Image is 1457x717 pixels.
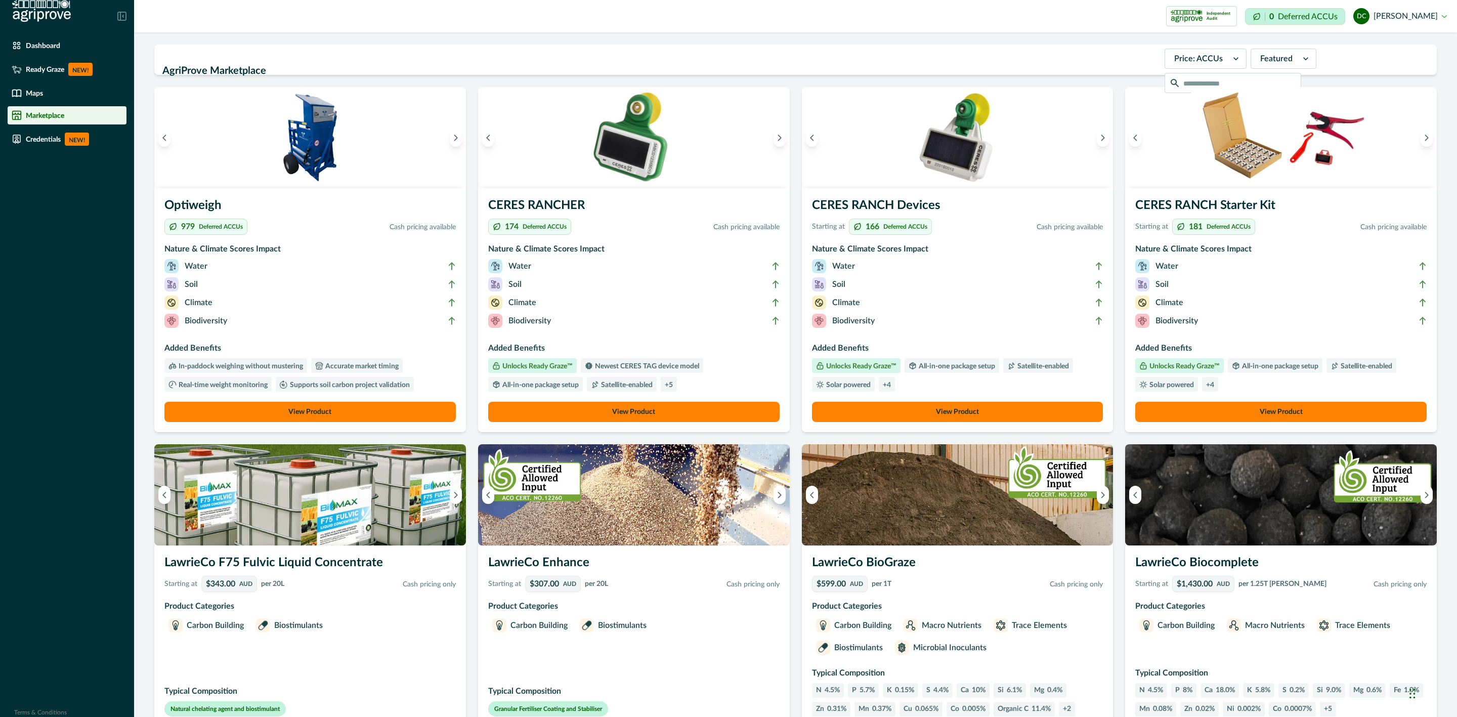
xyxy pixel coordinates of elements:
p: Water [1155,260,1178,272]
p: 0.08% [1153,704,1172,714]
p: Mn [859,704,869,714]
p: K [1247,685,1252,696]
p: 0.15% [895,685,914,696]
h3: LawrieCo F75 Fulvic Liquid Concentrate [164,554,456,576]
p: Product Categories [812,600,1103,612]
img: Trace Elements [996,620,1006,630]
p: S [1282,685,1287,696]
h3: Added Benefits [488,342,780,358]
p: Water [185,260,207,272]
p: N [816,685,822,696]
h3: Nature & Climate Scores Impact [1135,243,1427,259]
p: + 5 [1324,704,1332,714]
p: All-in-one package setup [917,363,995,370]
p: Maps [26,89,43,97]
p: Co [951,704,959,714]
p: Deferred ACCUs [1278,13,1338,20]
p: Satellite-enabled [1015,363,1069,370]
p: Product Categories [164,600,456,612]
p: 0.02% [1195,704,1215,714]
p: Si [998,685,1004,696]
p: Carbon Building [510,619,568,631]
h3: Nature & Climate Scores Impact [164,243,456,259]
iframe: Chat Widget [1406,668,1457,717]
button: View Product [812,402,1103,422]
p: Zn [1184,704,1192,714]
button: Previous image [158,486,170,504]
p: Biostimulants [834,642,883,654]
img: Carbon Building [494,620,504,630]
p: Satellite-enabled [1339,363,1392,370]
p: Climate [832,297,860,309]
p: + 4 [1206,382,1214,389]
p: AUD [850,581,863,587]
p: Mg [1353,685,1363,696]
img: An Optiweigh unit [154,87,466,188]
p: All-in-one package setup [1240,363,1318,370]
p: Deferred ACCUs [523,224,567,230]
p: All-in-one package setup [500,382,579,389]
p: Product Categories [488,600,780,612]
p: 1.0% [1404,685,1419,696]
p: $307.00 [530,580,559,588]
p: 11.4% [1032,704,1051,714]
a: View Product [1135,402,1427,422]
p: Mg [1034,685,1044,696]
p: Cu [904,704,912,714]
h3: CERES RANCH Devices [812,196,1103,219]
button: Previous image [806,486,818,504]
h3: Added Benefits [812,342,1103,358]
p: Macro Nutrients [922,619,981,631]
p: Biodiversity [185,315,227,327]
p: Soil [185,278,198,290]
h3: LawrieCo Biocomplete [1135,554,1427,576]
p: Independent Audit [1207,11,1232,21]
p: Starting at [488,579,521,589]
p: Climate [508,297,536,309]
p: Microbial Inoculants [913,642,987,654]
p: + 4 [883,382,891,389]
p: 979 [181,223,195,231]
p: Unlocks Ready Graze™ [824,363,896,370]
p: Climate [1155,297,1183,309]
p: $1,430.00 [1177,580,1213,588]
img: Carbon Building [818,620,828,630]
button: Next image [1097,486,1109,504]
p: Dashboard [26,41,60,50]
p: Biodiversity [832,315,875,327]
p: Cash pricing available [1259,222,1427,233]
p: Cash pricing only [612,579,780,590]
p: 5.8% [1255,685,1270,696]
p: Typical Composition [488,685,780,697]
h3: CERES RANCH Starter Kit [1135,196,1427,219]
p: Starting at [164,579,197,589]
p: Biodiversity [1155,315,1198,327]
p: Typical Composition [812,667,1103,679]
button: Next image [450,486,462,504]
button: Next image [450,129,462,147]
a: Ready GrazeNEW! [8,59,126,80]
p: In-paddock weighing without mustering [177,363,303,370]
p: Cash pricing only [895,579,1103,590]
p: 0.2% [1290,685,1305,696]
p: 18.0% [1216,685,1235,696]
button: View Product [488,402,780,422]
h3: Added Benefits [164,342,456,358]
h3: Optiweigh [164,196,456,219]
p: 4.5% [1148,685,1163,696]
p: per 1T [872,579,891,589]
p: Water [832,260,855,272]
p: S [926,685,930,696]
p: Supports soil carbon project validation [288,382,410,389]
p: AUD [239,581,252,587]
button: Previous image [1129,486,1141,504]
p: Starting at [1135,579,1168,589]
p: Soil [832,278,845,290]
h3: LawrieCo BioGraze [812,554,1103,576]
button: Next image [774,129,786,147]
p: AUD [563,581,576,587]
p: Product Categories [1135,600,1427,612]
img: Carbon Building [170,620,181,630]
p: Carbon Building [834,619,891,631]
